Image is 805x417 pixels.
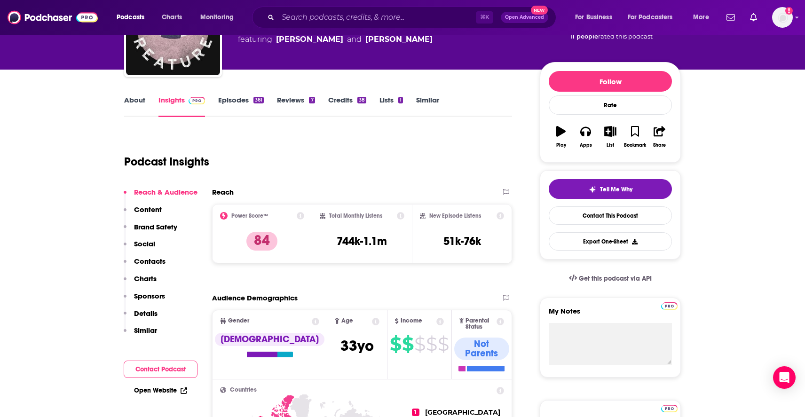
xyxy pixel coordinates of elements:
span: $ [414,337,425,352]
button: Charts [124,274,157,291]
div: 361 [253,97,264,103]
button: Details [124,309,158,326]
button: open menu [194,10,246,25]
span: Parental Status [466,318,495,330]
span: Age [341,318,353,324]
div: 38 [357,97,366,103]
button: Export One-Sheet [549,232,672,251]
input: Search podcasts, credits, & more... [278,10,476,25]
span: 1 [412,409,419,416]
span: Gender [228,318,249,324]
button: Share [647,120,672,154]
span: [GEOGRAPHIC_DATA] [425,408,500,417]
p: Contacts [134,257,166,266]
h2: Audience Demographics [212,293,298,302]
a: Lists1 [379,95,403,117]
span: Charts [162,11,182,24]
span: Open Advanced [505,15,544,20]
button: tell me why sparkleTell Me Why [549,179,672,199]
span: For Podcasters [628,11,673,24]
div: List [607,142,614,148]
div: 1 [398,97,403,103]
div: Not Parents [454,338,509,360]
button: Apps [573,120,598,154]
span: and [347,34,362,45]
h3: 51k-76k [443,234,481,248]
span: 33 yo [340,337,374,355]
p: Social [134,239,155,248]
span: Countries [230,387,257,393]
label: My Notes [549,307,672,323]
button: List [598,120,623,154]
span: More [693,11,709,24]
span: Monitoring [200,11,234,24]
a: Show notifications dropdown [723,9,739,25]
a: Charts [156,10,188,25]
img: Podchaser - Follow, Share and Rate Podcasts [8,8,98,26]
a: Episodes361 [218,95,264,117]
p: Details [134,309,158,318]
p: Similar [134,326,157,335]
div: Share [653,142,666,148]
a: Open Website [134,386,187,394]
button: open menu [687,10,721,25]
button: Bookmark [623,120,647,154]
div: Apps [580,142,592,148]
span: ⌘ K [476,11,493,24]
button: Play [549,120,573,154]
a: Pro website [661,403,678,412]
button: Content [124,205,162,222]
h1: Podcast Insights [124,155,209,169]
div: Bookmark [624,142,646,148]
p: Content [134,205,162,214]
a: About [124,95,145,117]
button: Follow [549,71,672,92]
a: Nate Henry [276,34,343,45]
svg: Add a profile image [785,7,793,15]
p: 84 [246,232,277,251]
button: open menu [568,10,624,25]
span: Tell Me Why [600,186,632,193]
span: $ [426,337,437,352]
div: [DEMOGRAPHIC_DATA] [215,333,324,346]
span: 11 people [570,33,598,40]
img: Podchaser Pro [189,97,205,104]
span: $ [438,337,449,352]
div: Search podcasts, credits, & more... [261,7,565,28]
a: Luke Rodgers [365,34,433,45]
div: Rate [549,95,672,115]
span: $ [390,337,401,352]
button: Sponsors [124,291,165,309]
span: $ [402,337,413,352]
img: tell me why sparkle [589,186,596,193]
a: Show notifications dropdown [746,9,761,25]
p: Reach & Audience [134,188,197,197]
p: Charts [134,274,157,283]
p: Brand Safety [134,222,177,231]
img: Podchaser Pro [661,302,678,310]
button: Similar [124,326,157,343]
div: 7 [309,97,315,103]
h2: Reach [212,188,234,197]
h3: 744k-1.1m [337,234,387,248]
a: Pro website [661,301,678,310]
button: Show profile menu [772,7,793,28]
img: User Profile [772,7,793,28]
span: Logged in as anori [772,7,793,28]
p: Sponsors [134,291,165,300]
a: Reviews7 [277,95,315,117]
div: Play [556,142,566,148]
h2: Total Monthly Listens [329,212,382,219]
span: featuring [238,34,433,45]
button: Contacts [124,257,166,274]
a: Get this podcast via API [561,267,659,290]
button: Reach & Audience [124,188,197,205]
a: Similar [416,95,439,117]
button: Open AdvancedNew [501,12,548,23]
span: rated this podcast [598,33,653,40]
button: Brand Safety [124,222,177,240]
span: Podcasts [117,11,144,24]
span: New [531,6,548,15]
h2: New Episode Listens [429,212,481,219]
